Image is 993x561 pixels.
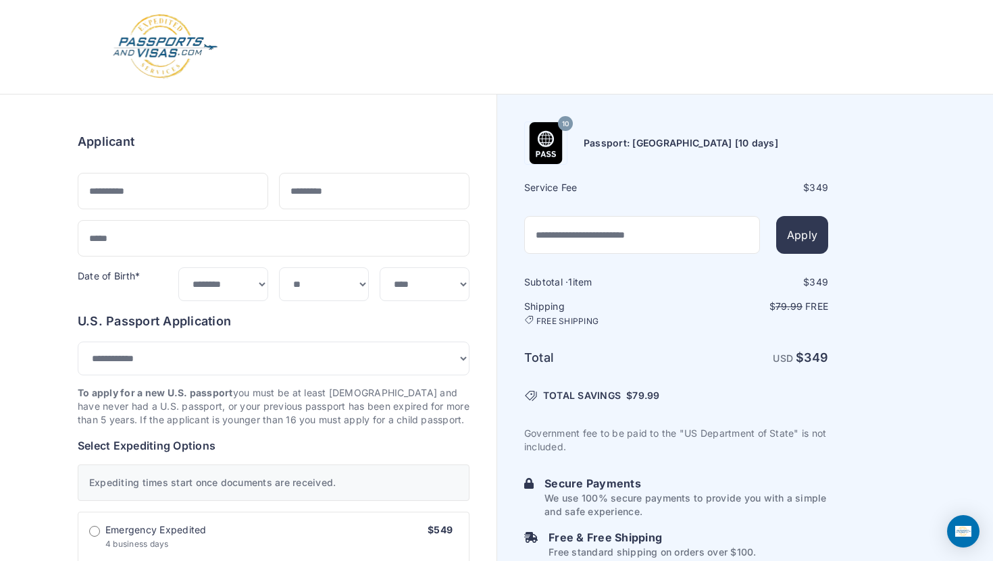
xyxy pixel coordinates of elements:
[428,524,453,535] span: $549
[584,136,778,150] h6: Passport: [GEOGRAPHIC_DATA] [10 days]
[773,352,793,364] span: USD
[78,132,134,151] h6: Applicant
[549,529,756,545] h6: Free & Free Shipping
[78,386,469,427] p: you must be at least [DEMOGRAPHIC_DATA] and have never had a U.S. passport, or your previous pass...
[544,475,828,491] h6: Secure Payments
[105,523,207,537] span: Emergency Expedited
[78,387,233,398] strong: To apply for a new U.S. passport
[524,300,675,327] h6: Shipping
[524,275,675,289] h6: Subtotal · item
[78,312,469,331] h6: U.S. Passport Application
[776,216,828,254] button: Apply
[804,350,828,365] span: 349
[543,389,621,402] span: TOTAL SAVINGS
[78,270,140,282] label: Date of Birth*
[568,276,572,288] span: 1
[947,515,979,547] div: Open Intercom Messenger
[678,181,828,194] div: $
[805,300,828,312] span: Free
[809,182,828,193] span: 349
[632,390,659,401] span: 79.99
[78,464,469,501] div: Expediting times start once documents are received.
[809,276,828,288] span: 349
[105,539,169,549] span: 4 business days
[536,316,599,327] span: FREE SHIPPING
[678,275,828,289] div: $
[78,437,469,454] h6: Select Expediting Options
[562,115,569,133] span: 10
[626,389,659,402] span: $
[524,427,828,454] p: Government fee to be paid to the "US Department of State" is not included.
[796,350,828,365] strong: $
[524,181,675,194] h6: Service Fee
[775,300,803,312] span: 79.99
[525,122,567,164] img: Product Name
[544,491,828,518] p: We use 100% secure payments to provide you with a simple and safe experience.
[524,348,675,367] h6: Total
[678,300,828,313] p: $
[111,14,219,80] img: Logo
[549,545,756,559] p: Free standard shipping on orders over $100.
